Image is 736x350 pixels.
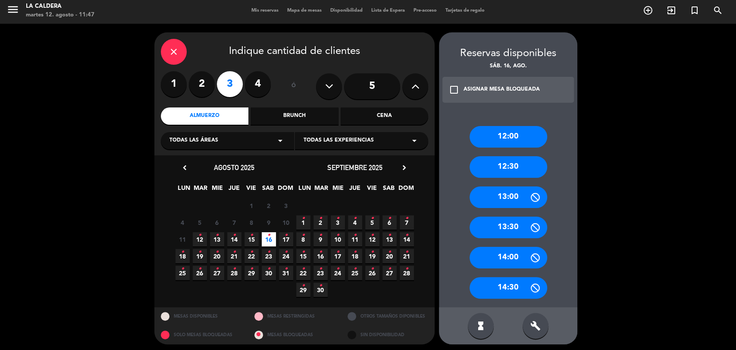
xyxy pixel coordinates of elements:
[210,183,225,197] span: MIE
[26,11,94,19] div: martes 12. agosto - 11:47
[198,262,201,276] i: •
[365,215,379,230] span: 5
[470,277,547,299] div: 14:30
[470,217,547,238] div: 13:30
[400,163,409,172] i: chevron_right
[216,262,219,276] i: •
[388,245,391,259] i: •
[251,107,338,125] div: Brunch
[250,228,253,242] i: •
[439,45,577,62] div: Reservas disponibles
[262,232,276,246] span: 16
[244,232,259,246] span: 15
[470,156,547,178] div: 12:30
[313,249,328,263] span: 16
[354,262,357,276] i: •
[214,163,254,172] span: agosto 2025
[405,228,408,242] i: •
[161,39,428,65] div: Indique cantidad de clientes
[400,232,414,246] span: 14
[336,228,339,242] i: •
[388,211,391,225] i: •
[198,245,201,259] i: •
[285,262,288,276] i: •
[262,199,276,213] span: 2
[313,232,328,246] span: 9
[233,245,236,259] i: •
[193,215,207,230] span: 5
[279,249,293,263] span: 24
[227,215,241,230] span: 7
[210,249,224,263] span: 20
[296,283,310,297] span: 29
[227,249,241,263] span: 21
[464,85,540,94] div: ASIGNAR MESA BLOQUEADA
[210,215,224,230] span: 6
[279,266,293,280] span: 31
[354,211,357,225] i: •
[398,183,413,197] span: DOM
[244,183,258,197] span: VIE
[319,262,322,276] i: •
[313,266,328,280] span: 23
[181,245,184,259] i: •
[371,262,374,276] i: •
[470,186,547,208] div: 13:00
[643,5,653,16] i: add_circle_outline
[283,8,326,13] span: Mapa de mesas
[382,266,397,280] span: 27
[296,249,310,263] span: 15
[175,249,190,263] span: 18
[302,228,305,242] i: •
[278,183,292,197] span: DOM
[400,215,414,230] span: 7
[210,266,224,280] span: 27
[262,215,276,230] span: 9
[470,247,547,268] div: 14:00
[341,307,435,326] div: OTROS TAMAÑOS DIPONIBLES
[193,232,207,246] span: 12
[304,136,374,145] span: Todas las experiencias
[371,211,374,225] i: •
[267,245,270,259] i: •
[689,5,700,16] i: turned_in_not
[198,228,201,242] i: •
[405,262,408,276] i: •
[169,136,218,145] span: Todas las áreas
[348,183,362,197] span: JUE
[336,245,339,259] i: •
[348,215,362,230] span: 4
[348,232,362,246] span: 11
[354,228,357,242] i: •
[336,262,339,276] i: •
[227,232,241,246] span: 14
[713,5,723,16] i: search
[298,183,312,197] span: LUN
[400,249,414,263] span: 21
[476,321,486,331] i: hourglass_full
[365,183,379,197] span: VIE
[262,249,276,263] span: 23
[341,326,435,344] div: SIN DISPONIBILIDAD
[154,307,248,326] div: MESAS DISPONIBLES
[285,245,288,259] i: •
[267,228,270,242] i: •
[6,3,19,19] button: menu
[189,71,215,97] label: 2
[302,279,305,293] i: •
[193,249,207,263] span: 19
[275,136,285,146] i: arrow_drop_down
[261,183,275,197] span: SAB
[382,232,397,246] span: 13
[331,215,345,230] span: 3
[382,249,397,263] span: 20
[245,71,271,97] label: 4
[313,283,328,297] span: 30
[470,126,547,148] div: 12:00
[193,266,207,280] span: 26
[439,62,577,71] div: sáb. 16, ago.
[348,266,362,280] span: 25
[331,266,345,280] span: 24
[331,183,345,197] span: MIE
[409,136,420,146] i: arrow_drop_down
